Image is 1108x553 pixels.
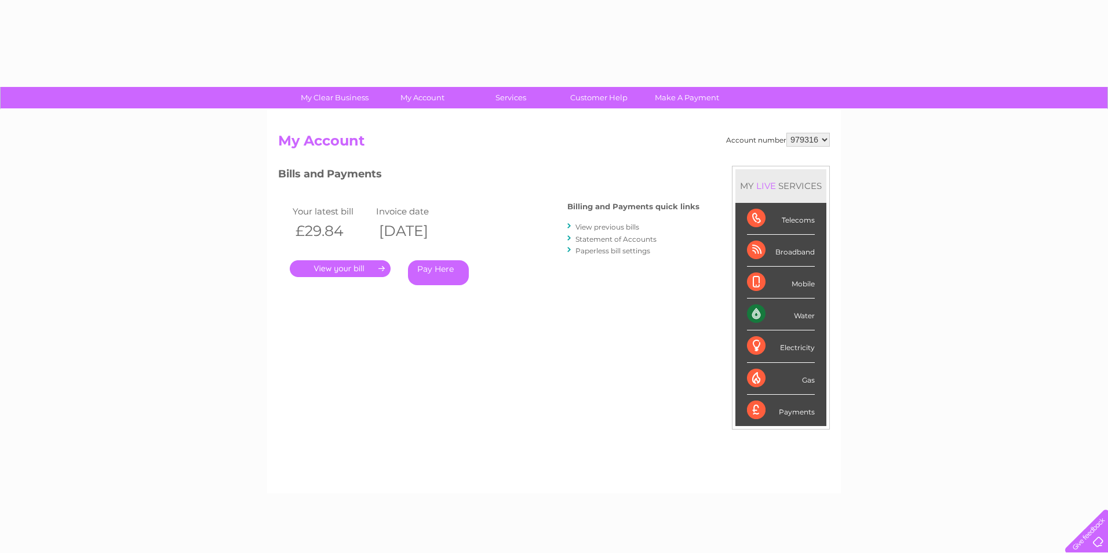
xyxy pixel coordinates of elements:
h3: Bills and Payments [278,166,699,186]
a: My Account [375,87,471,108]
div: Account number [726,133,830,147]
div: Gas [747,363,815,395]
a: Make A Payment [639,87,735,108]
div: Electricity [747,330,815,362]
div: LIVE [754,180,778,191]
a: Paperless bill settings [575,246,650,255]
th: £29.84 [290,219,373,243]
a: Services [463,87,559,108]
td: Invoice date [373,203,457,219]
h2: My Account [278,133,830,155]
div: Broadband [747,235,815,267]
a: Customer Help [551,87,647,108]
a: Pay Here [408,260,469,285]
a: View previous bills [575,223,639,231]
a: Statement of Accounts [575,235,657,243]
div: Telecoms [747,203,815,235]
h4: Billing and Payments quick links [567,202,699,211]
div: Payments [747,395,815,426]
div: Water [747,299,815,330]
div: Mobile [747,267,815,299]
a: . [290,260,391,277]
td: Your latest bill [290,203,373,219]
div: MY SERVICES [735,169,826,202]
th: [DATE] [373,219,457,243]
a: My Clear Business [287,87,382,108]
